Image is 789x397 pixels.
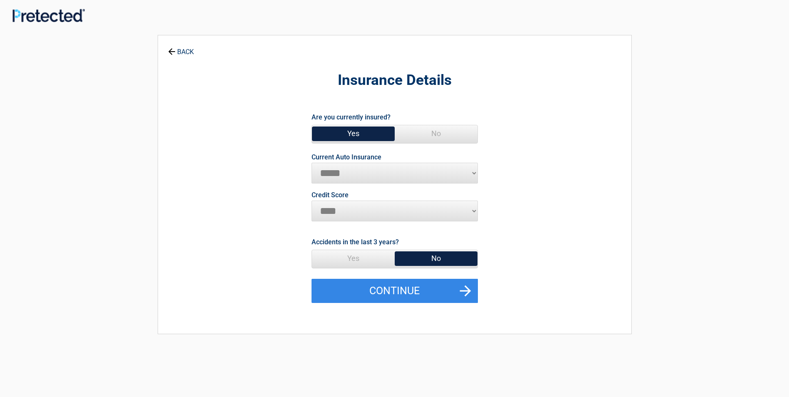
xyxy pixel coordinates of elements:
span: No [395,125,477,142]
h2: Insurance Details [204,71,586,90]
img: Main Logo [12,9,85,22]
span: Yes [312,250,395,267]
label: Are you currently insured? [312,112,391,123]
span: No [395,250,477,267]
span: Yes [312,125,395,142]
label: Credit Score [312,192,349,198]
button: Continue [312,279,478,303]
a: BACK [166,41,195,55]
label: Accidents in the last 3 years? [312,236,399,248]
label: Current Auto Insurance [312,154,381,161]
